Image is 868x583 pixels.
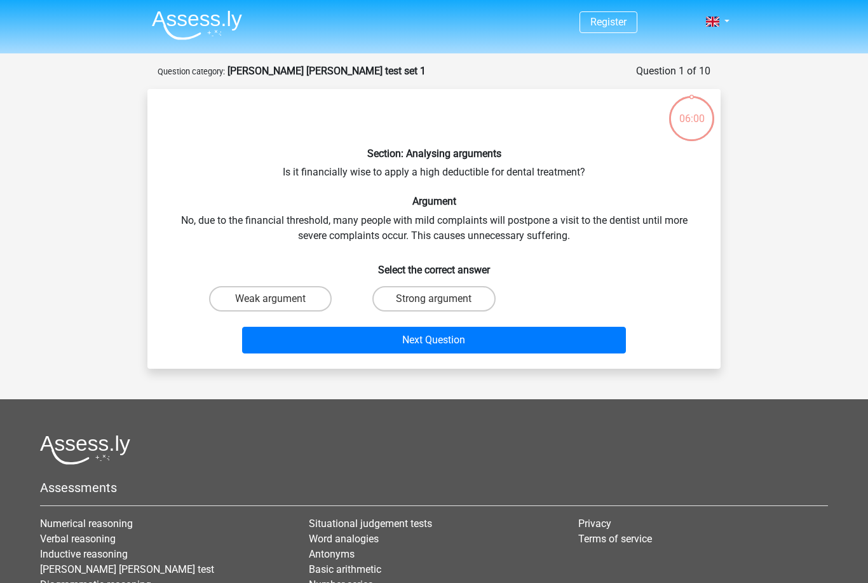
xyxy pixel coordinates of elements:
a: Verbal reasoning [40,533,116,545]
h6: Select the correct answer [168,254,700,276]
a: Register [590,16,627,28]
button: Next Question [242,327,627,353]
div: Question 1 of 10 [636,64,710,79]
strong: [PERSON_NAME] [PERSON_NAME] test set 1 [227,65,426,77]
h6: Section: Analysing arguments [168,147,700,160]
a: Inductive reasoning [40,548,128,560]
label: Weak argument [209,286,332,312]
a: Word analogies [309,533,379,545]
img: Assessly logo [40,435,130,465]
a: Situational judgement tests [309,518,432,530]
h5: Assessments [40,480,828,495]
img: Assessly [152,10,242,40]
a: Numerical reasoning [40,518,133,530]
a: [PERSON_NAME] [PERSON_NAME] test [40,563,214,575]
div: Is it financially wise to apply a high deductible for dental treatment? No, due to the financial ... [153,99,715,359]
label: Strong argument [372,286,495,312]
small: Question category: [158,67,225,76]
h6: Argument [168,195,700,207]
a: Privacy [578,518,611,530]
div: 06:00 [668,95,715,127]
a: Basic arithmetic [309,563,381,575]
a: Antonyms [309,548,355,560]
a: Terms of service [578,533,652,545]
